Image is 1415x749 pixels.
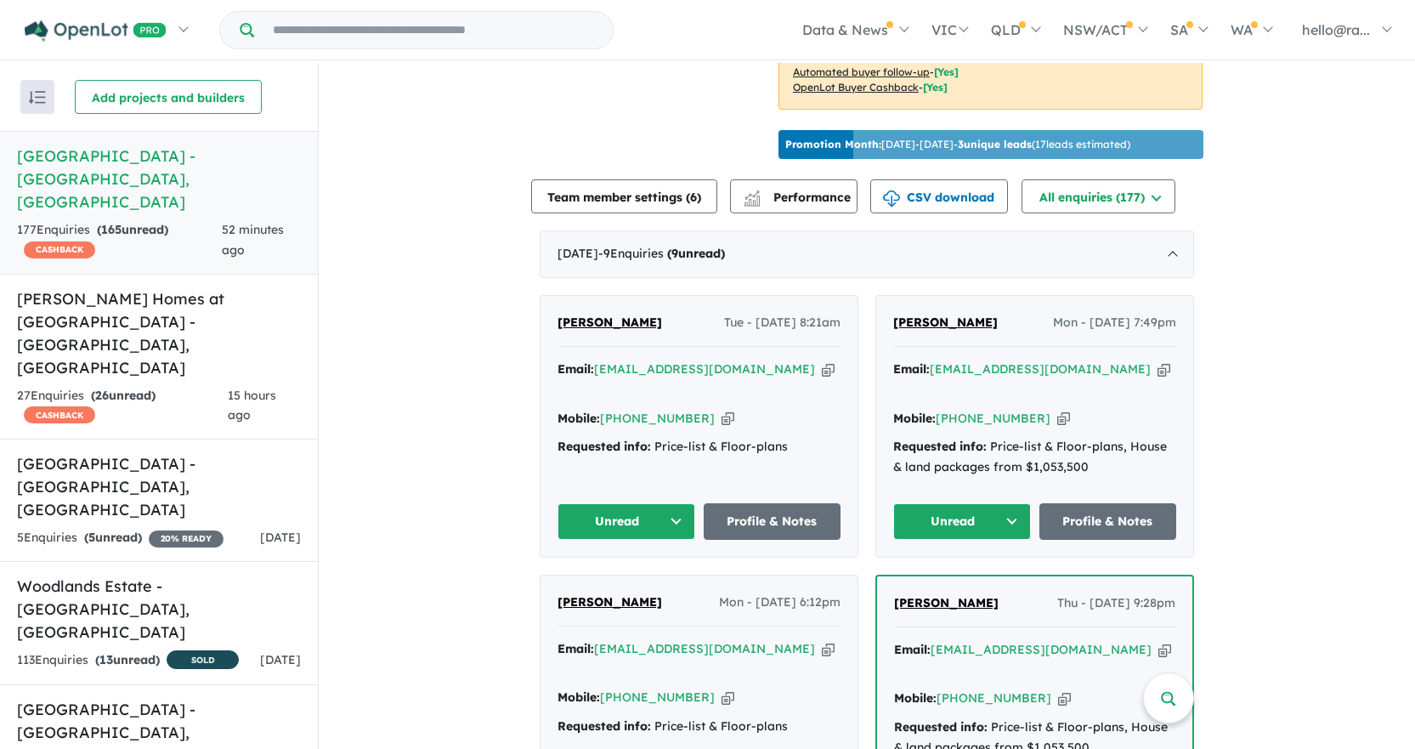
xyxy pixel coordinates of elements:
h5: [GEOGRAPHIC_DATA] - [GEOGRAPHIC_DATA] , [GEOGRAPHIC_DATA] [17,452,301,521]
a: [PHONE_NUMBER] [937,690,1051,706]
button: Unread [558,503,695,540]
span: hello@ra... [1302,21,1370,38]
span: 26 [95,388,109,403]
span: Thu - [DATE] 9:28pm [1057,593,1175,614]
button: CSV download [870,179,1008,213]
strong: Email: [558,641,594,656]
h5: [GEOGRAPHIC_DATA] - [GEOGRAPHIC_DATA] , [GEOGRAPHIC_DATA] [17,145,301,213]
span: [PERSON_NAME] [558,315,662,330]
img: line-chart.svg [744,190,760,200]
span: [PERSON_NAME] [893,315,998,330]
span: 20 % READY [149,531,224,548]
button: Copy [822,640,835,658]
div: 177 Enquir ies [17,220,222,261]
strong: Email: [558,361,594,377]
b: Promotion Month: [785,138,881,150]
a: [PHONE_NUMBER] [600,411,715,426]
div: 113 Enquir ies [17,650,239,672]
span: 52 minutes ago [222,222,284,258]
strong: ( unread) [91,388,156,403]
span: CASHBACK [24,241,95,258]
button: Copy [1057,410,1070,428]
span: Mon - [DATE] 6:12pm [719,593,841,613]
strong: ( unread) [97,222,168,237]
div: Price-list & Floor-plans [558,437,841,457]
a: [PERSON_NAME] [558,593,662,613]
span: [PERSON_NAME] [558,594,662,610]
strong: Mobile: [558,689,600,705]
span: [PERSON_NAME] [894,595,999,610]
strong: Email: [894,642,931,657]
strong: Mobile: [893,411,936,426]
img: sort.svg [29,91,46,104]
b: 3 unique leads [958,138,1032,150]
u: OpenLot Buyer Cashback [793,81,919,94]
div: Price-list & Floor-plans [558,717,841,737]
img: download icon [883,190,900,207]
p: [DATE] - [DATE] - ( 17 leads estimated) [785,137,1130,152]
img: bar-chart.svg [744,196,761,207]
a: [PERSON_NAME] [893,313,998,333]
div: 27 Enquir ies [17,386,228,427]
button: Team member settings (6) [531,179,717,213]
span: [Yes] [923,81,948,94]
button: All enquiries (177) [1022,179,1175,213]
button: Copy [822,360,835,378]
input: Try estate name, suburb, builder or developer [258,12,609,48]
button: Copy [722,410,734,428]
a: [EMAIL_ADDRESS][DOMAIN_NAME] [594,361,815,377]
a: [PHONE_NUMBER] [600,689,715,705]
a: [PHONE_NUMBER] [936,411,1050,426]
u: Automated buyer follow-up [793,65,930,78]
button: Copy [1058,689,1071,707]
span: [Yes] [934,65,959,78]
button: Performance [730,179,857,213]
strong: Requested info: [893,439,987,454]
span: [DATE] [260,652,301,667]
span: 13 [99,652,113,667]
strong: Requested info: [894,719,988,735]
div: [DATE] [540,230,1194,278]
a: Profile & Notes [1039,503,1177,540]
strong: Mobile: [558,411,600,426]
strong: Email: [893,361,930,377]
span: Tue - [DATE] 8:21am [724,313,841,333]
span: 9 [671,246,678,261]
span: 6 [690,190,697,205]
strong: Requested info: [558,718,651,734]
button: Add projects and builders [75,80,262,114]
strong: ( unread) [667,246,725,261]
h5: Woodlands Estate - [GEOGRAPHIC_DATA] , [GEOGRAPHIC_DATA] [17,575,301,644]
span: - 9 Enquir ies [598,246,725,261]
span: 15 hours ago [228,388,276,423]
span: Mon - [DATE] 7:49pm [1053,313,1176,333]
button: Unread [893,503,1031,540]
div: Price-list & Floor-plans, House & land packages from $1,053,500 [893,437,1176,478]
img: Openlot PRO Logo White [25,20,167,42]
strong: Requested info: [558,439,651,454]
span: SOLD [167,650,239,669]
a: [EMAIL_ADDRESS][DOMAIN_NAME] [931,642,1152,657]
h5: [PERSON_NAME] Homes at [GEOGRAPHIC_DATA] - [GEOGRAPHIC_DATA] , [GEOGRAPHIC_DATA] [17,287,301,379]
a: [EMAIL_ADDRESS][DOMAIN_NAME] [930,361,1151,377]
span: Performance [746,190,851,205]
button: Copy [1158,641,1171,659]
span: CASHBACK [24,406,95,423]
span: 165 [101,222,122,237]
a: [EMAIL_ADDRESS][DOMAIN_NAME] [594,641,815,656]
strong: ( unread) [95,652,160,667]
span: [DATE] [260,530,301,545]
a: Profile & Notes [704,503,841,540]
strong: Mobile: [894,690,937,706]
a: [PERSON_NAME] [558,313,662,333]
strong: ( unread) [84,530,142,545]
a: [PERSON_NAME] [894,593,999,614]
span: 5 [88,530,95,545]
div: 5 Enquir ies [17,528,224,548]
button: Copy [722,689,734,706]
button: Copy [1157,360,1170,378]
